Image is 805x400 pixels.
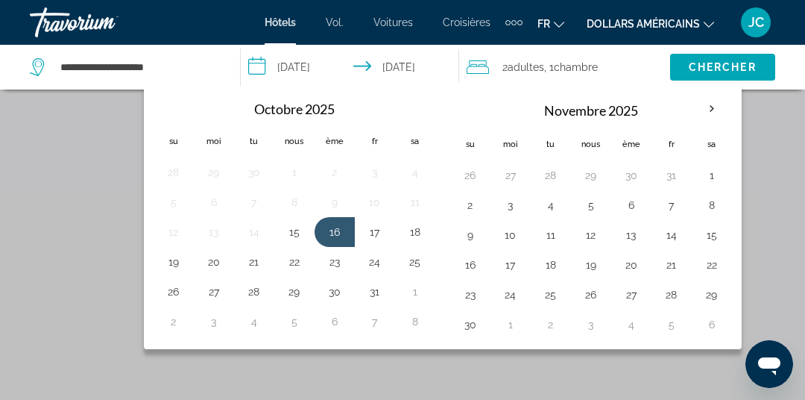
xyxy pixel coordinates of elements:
button: Jour 10 [363,192,387,213]
button: Jour 20 [202,251,226,272]
button: Jour 29 [700,284,724,305]
button: Jour 23 [458,284,482,305]
button: Jour 1 [282,162,306,183]
button: Jour 5 [282,311,306,332]
a: Travorium [30,3,179,42]
button: Jour 3 [579,314,603,335]
font: Vol. [326,16,344,28]
button: Jour 30 [619,165,643,186]
button: Jour 8 [403,311,427,332]
button: Jour 24 [499,284,523,305]
button: Jour 15 [282,222,306,243]
button: Jour 25 [539,284,563,305]
font: Novembre 2025 [544,102,638,119]
button: Jour 17 [363,222,387,243]
button: Changer de devise [587,13,714,34]
button: Jour 28 [162,162,186,183]
button: Jour 29 [202,162,226,183]
button: Jour 1 [700,165,724,186]
button: Jour 17 [499,254,523,275]
button: Jour 2 [458,195,482,216]
iframe: Bouton de lancement de la fenêtre de messagerie [745,340,793,388]
button: Jour 29 [282,281,306,302]
button: Jour 16 [458,254,482,275]
a: Voitures [373,16,413,28]
button: Jour 3 [202,311,226,332]
button: Jour 27 [499,165,523,186]
button: Jour 24 [363,251,387,272]
button: Jour 26 [458,165,482,186]
button: Jour 8 [282,192,306,213]
font: Chambre [554,61,598,73]
button: Jour 27 [619,284,643,305]
button: Jour 12 [162,222,186,243]
button: Sélectionnez la date d'arrivée et de départ [241,45,459,90]
button: Jour 23 [323,251,347,272]
button: Jour 1 [403,281,427,302]
button: Jour 9 [458,225,482,246]
button: Jour 31 [363,281,387,302]
button: Jour 4 [242,311,266,332]
button: Jour 21 [242,251,266,272]
button: Jour 5 [660,314,684,335]
button: Jour 4 [539,195,563,216]
button: Jour 18 [403,222,427,243]
button: Jour 5 [579,195,603,216]
font: JC [748,14,764,30]
button: Jour 26 [162,281,186,302]
button: Jour 7 [363,311,387,332]
button: Jour 14 [242,222,266,243]
button: Jour 2 [162,311,186,332]
input: Rechercher une destination hôtelière [59,56,218,78]
button: Changer de langue [537,13,564,34]
button: Jour 7 [660,195,684,216]
button: Jour 31 [660,165,684,186]
button: Jour 2 [539,314,563,335]
button: Jour 26 [579,284,603,305]
button: Jour 3 [499,195,523,216]
table: Grille de calendrier de gauche [154,92,435,337]
button: Jour 6 [619,195,643,216]
font: 2 [502,61,508,73]
button: Jour 19 [579,254,603,275]
button: Jour 19 [162,251,186,272]
button: Jour 1 [499,314,523,335]
font: Chercher [689,61,757,73]
button: Jour 4 [619,314,643,335]
button: Jour 8 [700,195,724,216]
button: Jour 11 [539,225,563,246]
table: Grille de calendrier de droite [450,92,732,340]
button: Jour 18 [539,254,563,275]
font: Hôtels [265,16,296,28]
button: Jour 27 [202,281,226,302]
font: Octobre 2025 [254,101,335,117]
button: Jour 7 [242,192,266,213]
button: Jour 14 [660,225,684,246]
button: Jour 16 [323,222,347,243]
font: Croisières [443,16,490,28]
button: Jour 6 [323,311,347,332]
button: Jour 5 [162,192,186,213]
button: Jour 20 [619,254,643,275]
button: Mois prochain [692,92,732,126]
button: Jour 11 [403,192,427,213]
button: Jour 6 [202,192,226,213]
button: Jour 2 [323,162,347,183]
button: Jour 30 [242,162,266,183]
font: adultes [508,61,544,73]
button: Jour 30 [323,281,347,302]
button: Jour 13 [619,225,643,246]
font: , 1 [544,61,554,73]
button: Jour 13 [202,222,226,243]
button: Jour 21 [660,254,684,275]
button: Voyageurs : 2 adultes, 0 enfants [459,45,670,90]
button: Jour 12 [579,225,603,246]
button: Jour 9 [323,192,347,213]
button: Jour 30 [458,314,482,335]
button: Jour 4 [403,162,427,183]
font: dollars américains [587,18,700,30]
button: Jour 3 [363,162,387,183]
button: Menu utilisateur [736,7,775,38]
font: fr [537,18,550,30]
